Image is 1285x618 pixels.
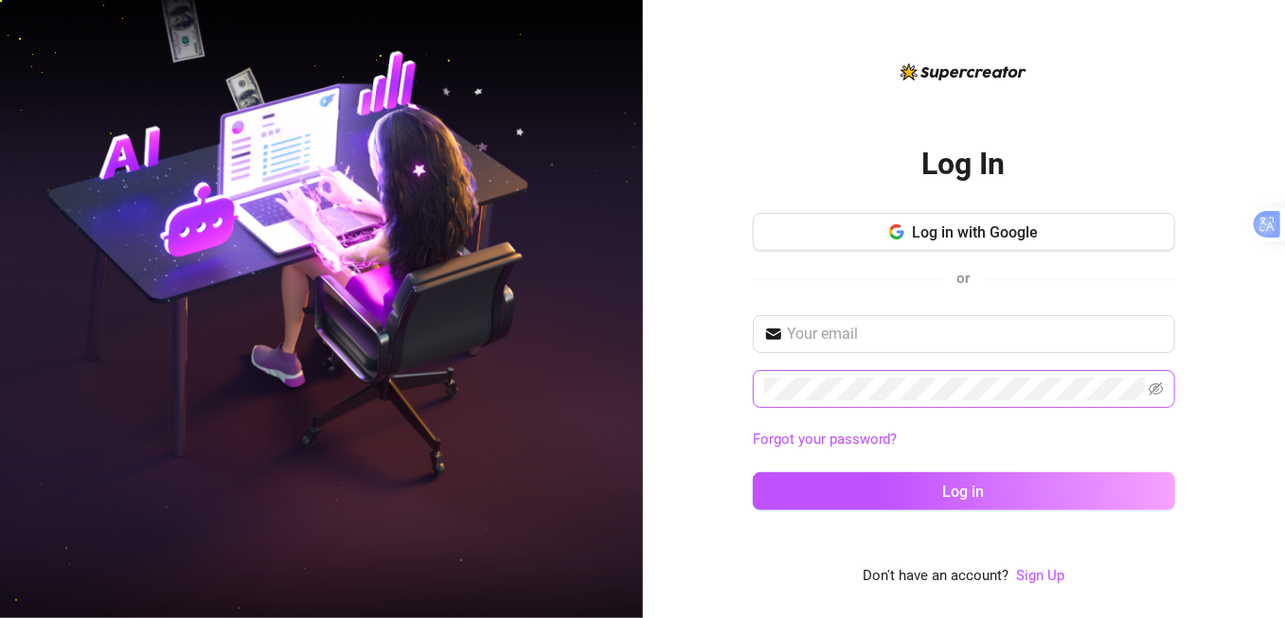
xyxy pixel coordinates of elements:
span: Log in [943,483,985,501]
button: Log in with Google [753,213,1175,251]
a: Forgot your password? [753,429,1175,451]
img: logo-BBDzfeDw.svg [901,63,1026,80]
span: Don't have an account? [863,565,1008,588]
a: Sign Up [1016,567,1064,584]
span: eye-invisible [1149,381,1164,397]
span: or [957,270,971,287]
a: Forgot your password? [753,431,898,448]
button: Log in [753,472,1175,510]
input: Your email [787,323,1164,345]
a: Sign Up [1016,565,1064,588]
h2: Log In [922,145,1006,184]
span: Log in with Google [912,223,1038,241]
